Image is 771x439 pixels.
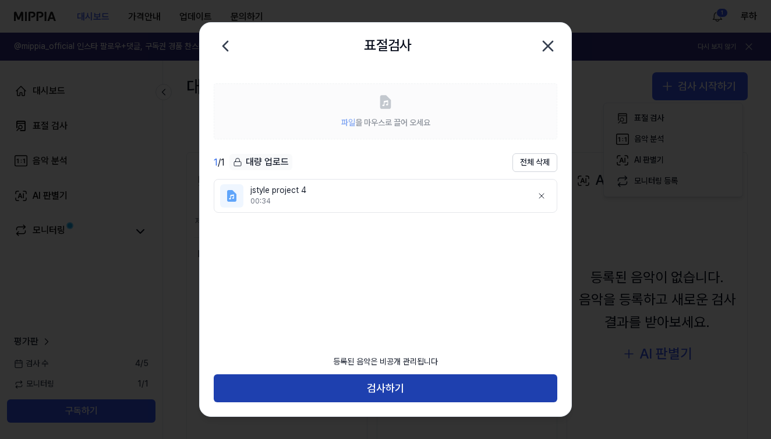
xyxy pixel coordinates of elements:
button: 전체 삭제 [512,153,557,172]
div: jstyle project 4 [250,185,523,196]
div: 대량 업로드 [229,154,292,170]
button: 검사하기 [214,374,557,402]
span: 1 [214,157,218,168]
div: 등록된 음악은 비공개 관리됩니다 [326,349,445,375]
button: 대량 업로드 [229,154,292,171]
div: 00:34 [250,196,523,206]
span: 을 마우스로 끌어 오세요 [341,118,430,127]
span: 파일 [341,118,355,127]
h2: 표절검사 [364,34,412,57]
div: / 1 [214,156,225,170]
